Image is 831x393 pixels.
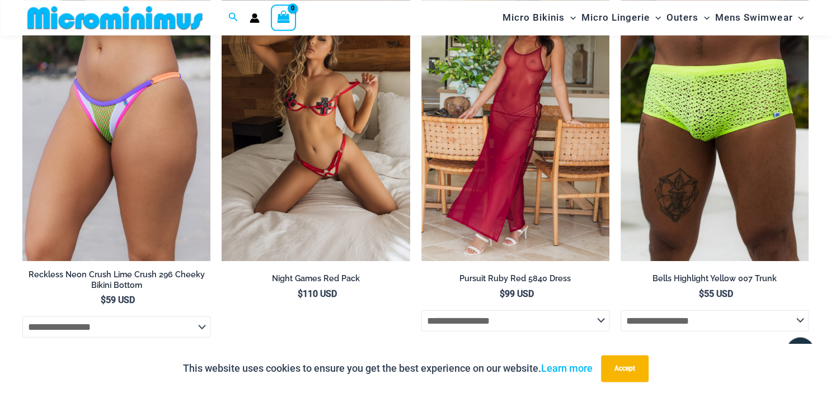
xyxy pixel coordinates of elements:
bdi: 55 USD [699,288,733,299]
h2: Night Games Red Pack [222,273,410,283]
a: OutersMenu ToggleMenu Toggle [664,3,712,32]
img: MM SHOP LOGO FLAT [23,5,207,30]
span: Micro Lingerie [581,3,650,32]
button: Accept [601,355,649,382]
p: This website uses cookies to ensure you get the best experience on our website. [183,360,593,377]
a: Search icon link [228,11,238,25]
a: View Shopping Cart, empty [271,4,297,30]
span: Mens Swimwear [715,3,792,32]
a: Reckless Neon Crush Lime Crush 296 Cheeky Bikini Bottom [22,269,210,294]
span: Menu Toggle [650,3,661,32]
a: Micro BikinisMenu ToggleMenu Toggle [500,3,579,32]
span: $ [500,288,505,299]
bdi: 110 USD [298,288,337,299]
a: Mens SwimwearMenu ToggleMenu Toggle [712,3,806,32]
bdi: 59 USD [101,294,135,305]
a: Night Games Red Pack [222,273,410,287]
a: Bells Highlight Yellow 007 Trunk [621,273,809,287]
h2: Pursuit Ruby Red 5840 Dress [421,273,609,283]
span: $ [101,294,106,305]
h2: Reckless Neon Crush Lime Crush 296 Cheeky Bikini Bottom [22,269,210,290]
span: Micro Bikinis [503,3,565,32]
bdi: 99 USD [500,288,534,299]
h2: Bells Highlight Yellow 007 Trunk [621,273,809,283]
a: Pursuit Ruby Red 5840 Dress [421,273,609,287]
span: Menu Toggle [792,3,804,32]
a: Learn more [541,362,593,374]
span: $ [298,288,303,299]
span: Menu Toggle [698,3,710,32]
nav: Site Navigation [498,2,809,34]
a: Micro LingerieMenu ToggleMenu Toggle [579,3,664,32]
span: Menu Toggle [565,3,576,32]
span: $ [699,288,704,299]
span: Outers [666,3,698,32]
a: Account icon link [250,13,260,23]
